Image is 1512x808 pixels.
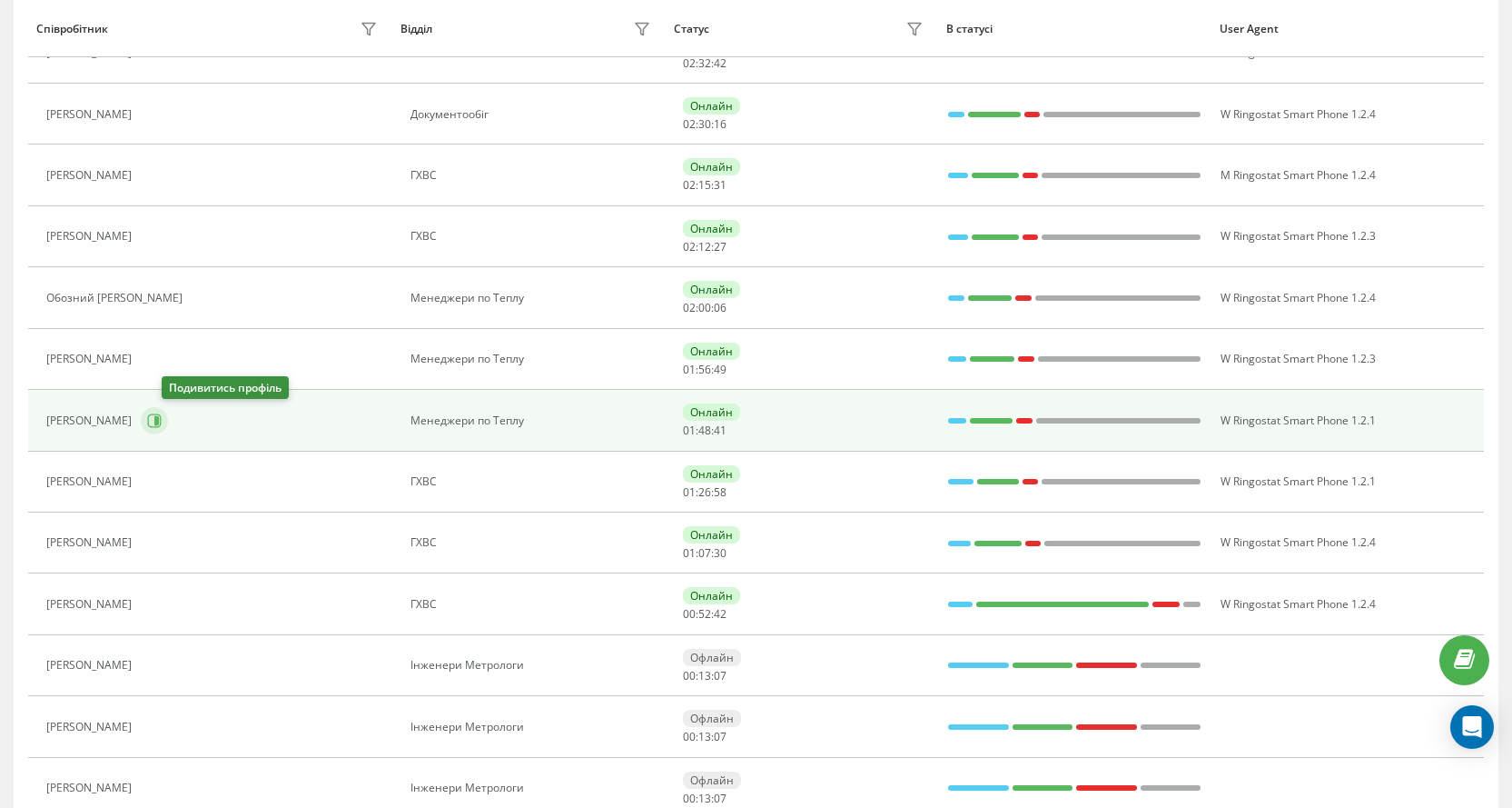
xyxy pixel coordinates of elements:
div: User Agent [1220,23,1476,35]
div: : : [683,57,726,70]
span: 26 [698,484,711,500]
div: : : [683,731,726,743]
span: 27 [714,239,726,254]
span: 16 [714,116,726,132]
span: 00 [683,791,696,806]
div: В статусі [946,23,1202,35]
div: Онлайн [683,281,740,298]
span: 42 [714,55,726,71]
div: ГХВС [410,536,656,549]
span: 02 [683,239,696,254]
span: 01 [683,545,696,561]
div: Онлайн [683,526,740,544]
div: Менеджери по Теплу [410,353,656,365]
span: 07 [714,729,726,744]
div: [PERSON_NAME] [46,536,136,549]
div: : : [683,302,726,314]
div: Інженери Метрологи [410,659,656,672]
div: : : [683,486,726,499]
div: Онлайн [683,404,740,421]
span: 30 [714,545,726,561]
span: 07 [698,545,711,561]
div: Офлайн [683,649,741,666]
span: W Ringostat Smart Phone 1.2.4 [1220,290,1376,305]
div: ГХВС [410,598,656,611]
div: [PERSON_NAME] [46,230,136,243]
span: W Ringostat Smart Phone 1.2.3 [1220,228,1376,244]
div: [PERSON_NAME] [46,475,136,488]
div: [PERSON_NAME] [46,598,136,611]
div: : : [683,118,726,131]
div: [PERSON_NAME] [46,108,136,121]
div: : : [683,608,726,621]
span: 02 [683,300,696,315]
span: 01 [683,362,696,377]
div: Офлайн [683,772,741,789]
div: : : [683,793,726,805]
span: 31 [714,177,726,193]
div: Відділ [400,23,432,35]
span: 49 [714,362,726,377]
div: [PERSON_NAME] [46,721,136,733]
span: 30 [698,116,711,132]
span: W Ringostat Smart Phone 1.2.1 [1220,413,1376,428]
span: W Ringostat Smart Phone 1.2.4 [1220,596,1376,612]
span: W Ringostat Smart Phone 1.2.1 [1220,474,1376,489]
span: 52 [698,606,711,622]
span: 13 [698,791,711,806]
div: : : [683,179,726,192]
span: 00 [683,668,696,683]
span: 48 [698,423,711,438]
div: [PERSON_NAME] [46,169,136,182]
div: Онлайн [683,220,740,237]
div: Офлайн [683,710,741,727]
div: Подивитись профіль [162,376,289,399]
div: Інженери Метрологи [410,721,656,733]
div: Менеджери по Теплу [410,414,656,427]
div: Онлайн [683,97,740,115]
div: Співробітник [36,23,108,35]
div: [PERSON_NAME] [46,659,136,672]
span: 41 [714,423,726,438]
span: 58 [714,484,726,500]
span: 07 [714,791,726,806]
div: ГХВС [410,46,656,59]
div: Онлайн [683,343,740,360]
div: : : [683,364,726,376]
span: W Ringostat Smart Phone 1.2.4 [1220,106,1376,122]
span: 13 [698,729,711,744]
div: Документообіг [410,108,656,121]
div: : : [683,547,726,560]
div: [PERSON_NAME] [46,414,136,427]
span: 02 [683,55,696,71]
div: ГХВС [410,230,656,243]
div: Open Intercom Messenger [1450,705,1494,749]
div: ГХВС [410,169,656,182]
span: 00 [698,300,711,315]
div: : : [683,424,726,437]
span: 02 [683,116,696,132]
span: 00 [683,729,696,744]
span: 12 [698,239,711,254]
span: 13 [698,668,711,683]
div: : : [683,670,726,683]
span: M Ringostat Smart Phone 1.2.4 [1220,167,1376,183]
span: W Ringostat Smart Phone 1.2.3 [1220,351,1376,366]
span: 56 [698,362,711,377]
span: 42 [714,606,726,622]
span: 02 [683,177,696,193]
div: Онлайн [683,465,740,483]
div: ГХВС [410,475,656,488]
span: 07 [714,668,726,683]
span: 15 [698,177,711,193]
div: Обозний [PERSON_NAME] [46,292,187,304]
div: [PERSON_NAME] [46,782,136,794]
span: 01 [683,423,696,438]
div: Менеджери по Теплу [410,292,656,304]
div: Інженери Метрологи [410,782,656,794]
div: Онлайн [683,587,740,604]
span: 06 [714,300,726,315]
div: [PERSON_NAME] [46,353,136,365]
div: Онлайн [683,158,740,175]
span: 01 [683,484,696,500]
